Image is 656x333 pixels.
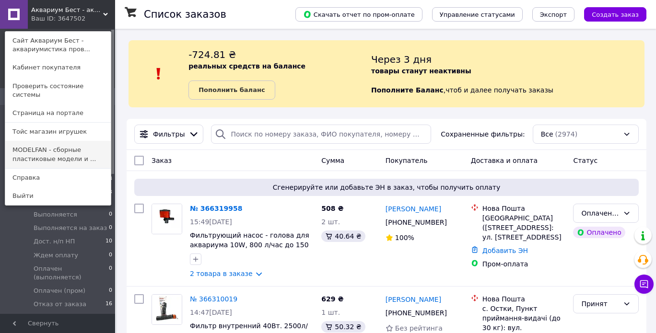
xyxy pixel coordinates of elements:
[321,321,365,333] div: 50.32 ₴
[371,54,432,65] span: Через 3 дня
[152,295,182,324] img: Фото товару
[471,157,538,164] span: Доставка и оплата
[105,300,112,309] span: 16
[5,187,111,205] a: Выйти
[573,227,625,238] div: Оплачено
[482,247,528,254] a: Добавить ЭН
[199,86,265,93] b: Пополнить баланс
[295,7,422,22] button: Скачать отчет по пром-оплате
[34,210,77,219] span: Выполняется
[581,208,619,218] div: Оплаченный
[34,251,78,260] span: Ждем оплату
[144,9,226,20] h1: Список заказов
[581,299,619,309] div: Принят
[153,129,185,139] span: Фильтры
[5,141,111,168] a: MODELFAN - сборные пластиковые модели и ...
[109,210,112,219] span: 0
[541,129,553,139] span: Все
[532,7,574,22] button: Экспорт
[321,230,365,242] div: 40.64 ₴
[188,62,305,70] b: реальных средств на балансе
[482,204,566,213] div: Нова Пошта
[386,204,441,214] a: [PERSON_NAME]
[321,157,344,164] span: Сумма
[188,49,236,60] span: -724.81 ₴
[190,270,253,277] a: 2 товара в заказе
[573,157,597,164] span: Статус
[190,309,232,316] span: 14:47[DATE]
[303,10,415,19] span: Скачать отчет по пром-оплате
[386,157,428,164] span: Покупатель
[190,218,232,226] span: 15:49[DATE]
[5,123,111,141] a: Тойс магазин игрушек
[34,287,85,295] span: Оплачен (пром)
[34,264,109,282] span: Оплачен (выполняется)
[432,7,523,22] button: Управление статусами
[371,86,444,94] b: Пополните Баланс
[5,77,111,104] a: Проверить состояние системы
[5,169,111,187] a: Справка
[574,10,646,18] a: Создать заказ
[109,287,112,295] span: 0
[441,129,525,139] span: Сохраненные фильтры:
[321,309,340,316] span: 1 шт.
[31,6,103,14] span: Аквариум Бест - аквариумистика проверенная временем
[634,275,654,294] button: Чат с покупателем
[5,104,111,122] a: Страница на портале
[584,7,646,22] button: Создать заказ
[321,295,343,303] span: 629 ₴
[138,183,635,192] span: Сгенерируйте или добавьте ЭН в заказ, чтобы получить оплату
[540,11,567,18] span: Экспорт
[109,224,112,232] span: 0
[386,295,441,304] a: [PERSON_NAME]
[152,67,166,81] img: :exclamation:
[152,157,172,164] span: Заказ
[31,14,71,23] div: Ваш ID: 3647502
[371,48,644,100] div: , чтоб и далее получать заказы
[371,67,471,75] b: товары станут неактивны
[188,80,275,100] a: Пополнить баланс
[109,251,112,260] span: 0
[190,295,237,303] a: № 366310019
[395,324,443,332] span: Без рейтинга
[5,58,111,77] a: Кабинет покупателя
[321,218,340,226] span: 2 шт.
[386,218,447,226] span: [PHONE_NUMBER]
[555,130,578,138] span: (2974)
[440,11,515,18] span: Управление статусами
[482,294,566,304] div: Нова Пошта
[482,259,566,269] div: Пром-оплата
[152,294,182,325] a: Фото товару
[395,234,414,241] span: 100%
[321,205,343,212] span: 508 ₴
[34,300,86,309] span: Отказ от заказа
[34,224,107,232] span: Выполняется на заказ
[34,237,75,246] span: Дост. н/п НП
[105,237,112,246] span: 10
[152,204,182,234] img: Фото товару
[5,32,111,58] a: Сайт Аквариум Бест - аквариумистика пров...
[211,125,431,144] input: Поиск по номеру заказа, ФИО покупателя, номеру телефона, Email, номеру накладной
[190,205,242,212] a: № 366319958
[482,213,566,242] div: [GEOGRAPHIC_DATA] ([STREET_ADDRESS]: ул. [STREET_ADDRESS]
[592,11,639,18] span: Создать заказ
[109,264,112,282] span: 0
[190,231,309,258] a: Фильтрующий насос - голова для аквариума 10W, 800 л/час до 150 л. XILONG XL-060
[386,309,447,317] span: [PHONE_NUMBER]
[152,204,182,234] a: Фото товару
